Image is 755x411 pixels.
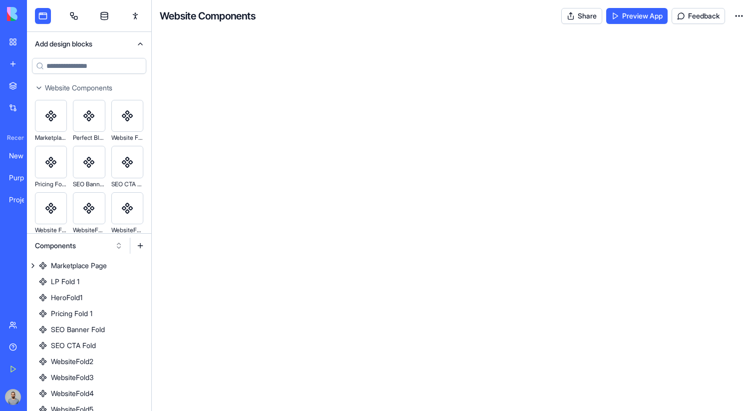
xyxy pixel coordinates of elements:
[27,386,151,402] a: WebsiteFold4
[51,389,94,399] div: WebsiteFold4
[3,168,43,188] a: Purple Task Master
[9,173,37,183] div: Purple Task Master
[9,195,37,205] div: ProjectFlow Pro
[7,7,69,21] img: logo
[27,306,151,322] a: Pricing Fold 1
[27,322,151,338] a: SEO Banner Fold
[672,8,725,24] button: Feedback
[3,134,24,142] span: Recent
[27,354,151,370] a: WebsiteFold2
[27,290,151,306] a: HeroFold1
[73,178,105,190] div: SEO Banner Fold
[5,389,21,405] img: image_123650291_bsq8ao.jpg
[606,8,668,24] a: Preview App
[51,341,96,351] div: SEO CTA Fold
[51,293,82,303] div: HeroFold1
[27,338,151,354] a: SEO CTA Fold
[30,238,128,254] button: Components
[27,274,151,290] a: LP Fold 1
[3,190,43,210] a: ProjectFlow Pro
[27,80,151,96] button: Website Components
[51,373,93,383] div: WebsiteFold3
[51,277,79,287] div: LP Fold 1
[35,224,67,236] div: Website Fold 2
[73,224,105,236] div: WebsiteFold3
[160,9,256,23] h4: Website Components
[27,32,151,56] button: Add design blocks
[35,178,67,190] div: Pricing Fold 1
[111,224,143,236] div: WebsiteFold4
[73,132,105,144] div: Perfect Blog Posts With AI – And That's Just the Beginning
[3,146,43,166] a: New App
[51,309,92,319] div: Pricing Fold 1
[9,151,37,161] div: New App
[111,178,143,190] div: SEO CTA Fold
[111,132,143,144] div: Website Fold 1
[561,8,602,24] button: Share
[27,258,151,274] a: Marketplace Page
[27,370,151,386] a: WebsiteFold3
[51,357,93,367] div: WebsiteFold2
[51,325,105,335] div: SEO Banner Fold
[35,132,67,144] div: Marketplace Page
[51,261,107,271] div: Marketplace Page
